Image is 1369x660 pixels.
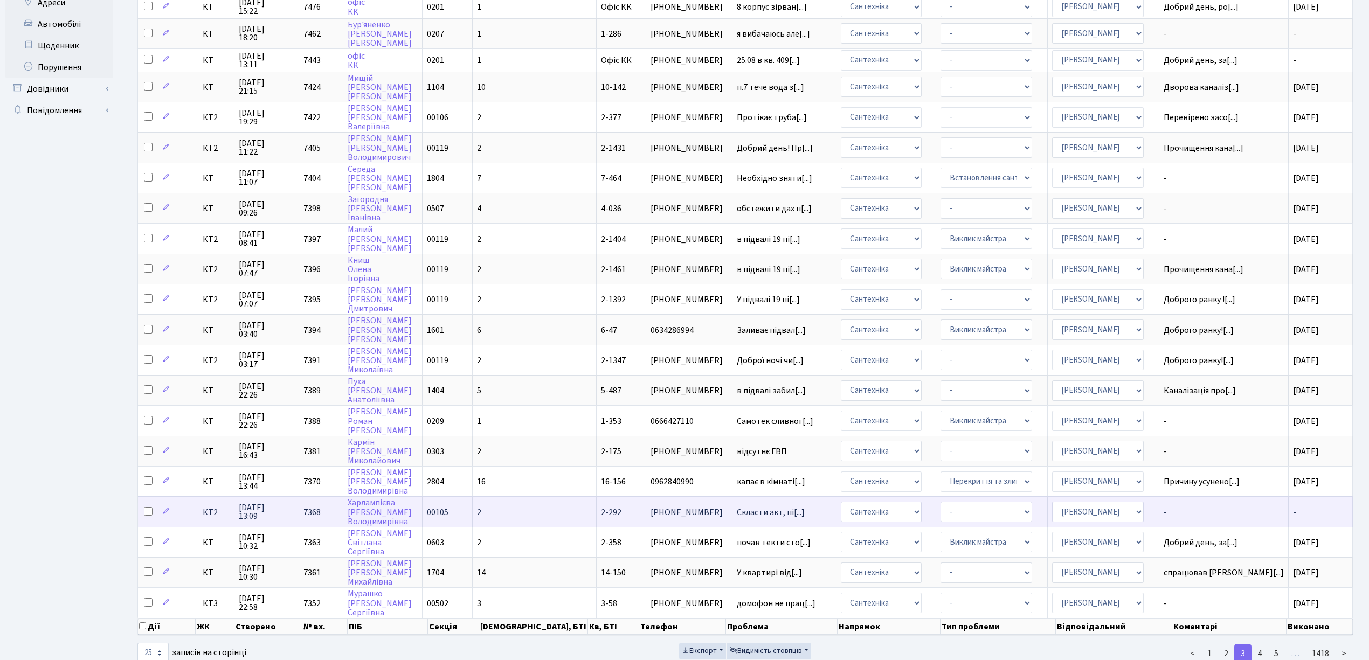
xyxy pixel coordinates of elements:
span: 7389 [303,385,321,397]
th: Дії [138,619,196,635]
a: Довідники [5,78,113,100]
th: № вх. [302,619,348,635]
span: [DATE] [1293,355,1319,366]
span: [DATE] 11:22 [239,139,294,156]
span: Добрий день, за[...] [1164,537,1237,548]
span: [DATE] [1293,385,1319,397]
span: [DATE] 21:15 [239,78,294,95]
span: КТ [203,568,230,577]
span: [DATE] 13:11 [239,52,294,69]
span: 2804 [427,476,444,488]
span: Доброго ранку![...] [1164,324,1234,336]
th: Телефон [639,619,726,635]
a: Мурашко[PERSON_NAME]Сергіївна [348,588,412,619]
th: Створено [234,619,302,635]
span: 2 [477,537,481,548]
span: 3-58 [601,598,617,609]
a: Загородня[PERSON_NAME]Іванівна [348,193,412,224]
a: Щоденник [5,35,113,57]
span: 2-1392 [601,294,626,305]
span: [PHONE_NUMBER] [651,356,728,365]
a: Повідомлення [5,100,113,121]
a: Харлампієва[PERSON_NAME]Володимирівна [348,497,412,527]
span: 2 [477,294,481,305]
span: Добрий день! Пр[...] [737,142,813,154]
span: 0666427110 [651,417,728,426]
span: [DATE] 03:40 [239,321,294,338]
span: спрацював [PERSON_NAME][...] [1164,567,1284,579]
span: КТ2 [203,265,230,274]
span: 7 [477,172,481,184]
span: 2-1347 [601,355,626,366]
span: КТ2 [203,295,230,304]
th: Напрямок [838,619,941,635]
span: КТ3 [203,599,230,608]
span: 1704 [427,567,444,579]
span: 1 [477,28,481,40]
span: 3 [477,598,481,609]
span: 8 корпус зірван[...] [737,1,807,13]
span: [PHONE_NUMBER] [651,113,728,122]
span: 1 [477,54,481,66]
span: Протікає труба[...] [737,112,807,123]
span: [PHONE_NUMBER] [651,386,728,395]
span: [DATE] 16:43 [239,442,294,460]
span: [DATE] [1293,142,1319,154]
span: [DATE] 22:26 [239,382,294,399]
span: 7443 [303,54,321,66]
span: 0603 [427,537,444,548]
a: Автомобілі [5,13,113,35]
span: КТ [203,83,230,92]
span: КТ2 [203,144,230,152]
span: 00119 [427,263,448,275]
a: [PERSON_NAME]СвітланаСергіївна [348,527,412,558]
span: 4 [477,203,481,214]
span: Скласти акт, пі[...] [737,506,805,518]
span: [DATE] [1293,81,1319,93]
span: 25.08 в кв. 409[...] [737,54,800,66]
span: 0507 [427,203,444,214]
span: 00106 [427,112,448,123]
span: 2-1461 [601,263,626,275]
span: Експорт [682,645,717,656]
th: Виконано [1287,619,1353,635]
span: - [1164,447,1284,456]
span: [PHONE_NUMBER] [651,295,728,304]
span: [PHONE_NUMBER] [651,174,728,183]
span: Доброї ночі чи[...] [737,355,804,366]
span: 1 [477,415,481,427]
span: Доброго ранку![...] [1164,355,1234,366]
span: 2-1404 [601,233,626,245]
span: 7368 [303,506,321,518]
span: Перевірено засо[...] [1164,112,1239,123]
th: [DEMOGRAPHIC_DATA], БТІ [479,619,588,635]
span: [DATE] [1293,1,1319,13]
span: Заливає підвал[...] [737,324,806,336]
span: [DATE] [1293,415,1319,427]
span: КТ [203,386,230,395]
span: 7-464 [601,172,621,184]
span: 2 [477,112,481,123]
span: [DATE] 08:41 [239,230,294,247]
span: КТ [203,56,230,65]
span: [DATE] 13:09 [239,503,294,520]
span: 2-377 [601,112,621,123]
span: я вибачаюсь але[...] [737,28,810,40]
a: [PERSON_NAME][PERSON_NAME]Дмитрович [348,284,412,315]
span: 00105 [427,506,448,518]
span: Офіс КК [601,54,632,66]
span: 00119 [427,142,448,154]
span: [PHONE_NUMBER] [651,538,728,547]
th: Коментарі [1172,619,1287,635]
span: [PHONE_NUMBER] [651,447,728,456]
span: [PHONE_NUMBER] [651,568,728,577]
a: [PERSON_NAME]Роман[PERSON_NAME] [348,406,412,436]
span: [DATE] [1293,233,1319,245]
span: [DATE] [1293,112,1319,123]
span: 00119 [427,294,448,305]
span: 7391 [303,355,321,366]
span: [DATE] 09:26 [239,200,294,217]
span: [PHONE_NUMBER] [651,599,728,608]
span: [PHONE_NUMBER] [651,83,728,92]
span: 1804 [427,172,444,184]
